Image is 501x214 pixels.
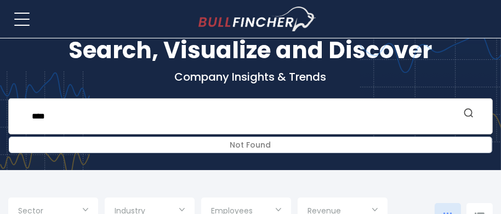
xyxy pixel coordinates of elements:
img: bullfincher logo [198,7,316,32]
p: Company Insights & Trends [8,70,493,84]
div: Not Found [9,137,492,153]
a: Go to homepage [198,7,316,32]
h1: Search, Visualize and Discover [8,33,493,67]
button: Search [462,107,476,121]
